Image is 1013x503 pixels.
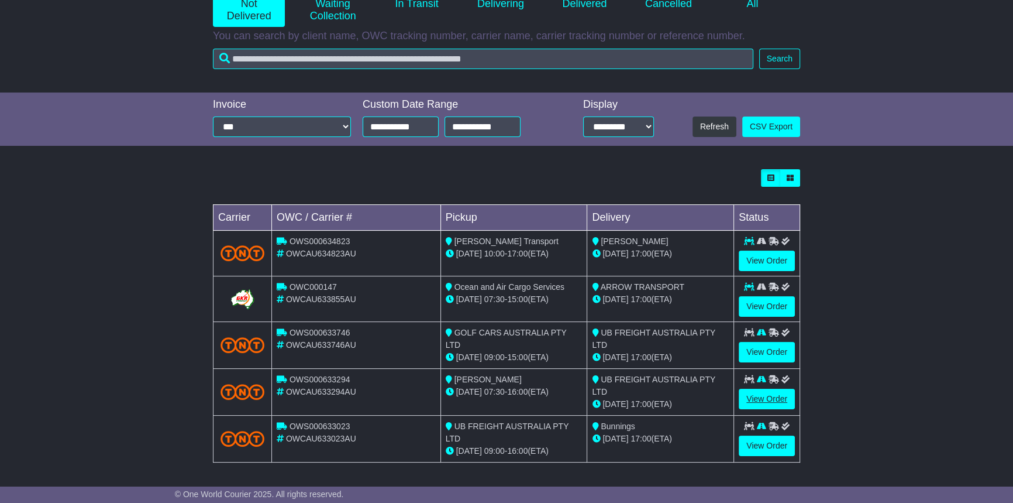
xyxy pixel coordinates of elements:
[507,353,528,362] span: 15:00
[220,384,264,400] img: TNT_Domestic.png
[286,340,356,350] span: OWCAU633746AU
[484,353,505,362] span: 09:00
[290,422,350,431] span: OWS000633023
[507,446,528,456] span: 16:00
[592,293,729,306] div: (ETA)
[602,295,628,304] span: [DATE]
[592,398,729,410] div: (ETA)
[742,117,800,137] a: CSV Export
[630,249,651,258] span: 17:00
[272,205,441,231] td: OWC / Carrier #
[583,98,654,111] div: Display
[739,342,795,362] a: View Order
[213,98,351,111] div: Invoice
[739,251,795,271] a: View Order
[739,436,795,456] a: View Order
[456,295,482,304] span: [DATE]
[739,389,795,409] a: View Order
[454,282,564,292] span: Ocean and Air Cargo Services
[446,386,583,398] div: - (ETA)
[602,353,628,362] span: [DATE]
[592,351,729,364] div: (ETA)
[290,237,350,246] span: OWS000634823
[286,387,356,396] span: OWCAU633294AU
[630,399,651,409] span: 17:00
[440,205,587,231] td: Pickup
[602,434,628,443] span: [DATE]
[456,353,482,362] span: [DATE]
[446,328,567,350] span: GOLF CARS AUSTRALIA PTY LTD
[484,446,505,456] span: 09:00
[630,353,651,362] span: 17:00
[592,328,715,350] span: UB FREIGHT AUSTRALIA PTY LTD
[587,205,734,231] td: Delivery
[759,49,800,69] button: Search
[484,387,505,396] span: 07:30
[290,328,350,337] span: OWS000633746
[175,490,344,499] span: © One World Courier 2025. All rights reserved.
[290,375,350,384] span: OWS000633294
[446,248,583,260] div: - (ETA)
[739,296,795,317] a: View Order
[692,117,736,137] button: Refresh
[220,337,264,353] img: TNT_Domestic.png
[601,237,668,246] span: [PERSON_NAME]
[363,98,550,111] div: Custom Date Range
[454,237,559,246] span: [PERSON_NAME] Transport
[220,245,264,261] img: TNT_Domestic.png
[592,248,729,260] div: (ETA)
[630,434,651,443] span: 17:00
[601,422,635,431] span: Bunnings
[484,249,505,258] span: 10:00
[213,205,272,231] td: Carrier
[454,375,522,384] span: [PERSON_NAME]
[484,295,505,304] span: 07:30
[286,249,356,258] span: OWCAU634823AU
[446,422,568,443] span: UB FREIGHT AUSTRALIA PTY LTD
[601,282,684,292] span: ARROW TRANSPORT
[220,431,264,447] img: TNT_Domestic.png
[602,249,628,258] span: [DATE]
[290,282,337,292] span: OWC000147
[229,288,256,311] img: GetCarrierServiceLogo
[456,387,482,396] span: [DATE]
[592,433,729,445] div: (ETA)
[446,351,583,364] div: - (ETA)
[507,249,528,258] span: 17:00
[456,446,482,456] span: [DATE]
[630,295,651,304] span: 17:00
[213,30,800,43] p: You can search by client name, OWC tracking number, carrier name, carrier tracking number or refe...
[456,249,482,258] span: [DATE]
[286,434,356,443] span: OWCAU633023AU
[286,295,356,304] span: OWCAU633855AU
[507,387,528,396] span: 16:00
[446,445,583,457] div: - (ETA)
[602,399,628,409] span: [DATE]
[507,295,528,304] span: 15:00
[734,205,800,231] td: Status
[592,375,715,396] span: UB FREIGHT AUSTRALIA PTY LTD
[446,293,583,306] div: - (ETA)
